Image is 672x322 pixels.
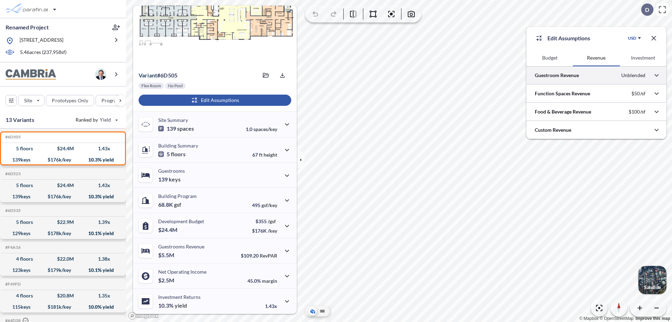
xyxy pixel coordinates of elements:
span: yield [175,302,187,309]
p: 1.43x [265,303,277,309]
a: Mapbox homepage [128,312,159,320]
p: 10.3% [158,302,187,309]
p: $50/sf [631,90,645,97]
p: Edit Assumptions [547,34,590,42]
p: $100/sf [629,109,645,115]
button: Prototypes Only [46,95,94,106]
p: 68.8K [158,201,181,208]
p: D [645,7,649,13]
p: Net Operating Income [158,269,206,275]
img: Switcher Image [638,266,666,294]
p: Satellite [644,285,661,290]
p: Function Spaces Revenue [535,90,590,97]
p: Building Program [158,193,197,199]
span: /gsf [268,218,276,224]
p: Food & Beverage Revenue [535,108,591,115]
span: margin [262,278,277,284]
span: gsf [174,201,181,208]
p: 13 Variants [6,116,34,124]
p: Guestrooms [158,168,185,174]
p: 495 [252,202,277,208]
h5: Click to copy the code [4,171,21,176]
p: $2.5M [158,277,175,284]
button: Site Plan [318,307,327,315]
h5: Click to copy the code [4,245,21,250]
p: $5.5M [158,252,175,259]
p: $24.4M [158,226,178,233]
button: Edit Assumptions [139,95,291,106]
p: Program [101,97,121,104]
a: OpenStreetMap [600,316,633,321]
div: USD [628,35,636,41]
img: user logo [95,69,106,80]
button: Revenue [573,49,619,66]
p: No Pool [168,83,183,89]
span: floors [171,151,185,158]
p: [STREET_ADDRESS] [20,36,63,45]
p: Site [24,97,32,104]
p: Building Summary [158,143,198,149]
button: Ranked by Yield [70,114,122,125]
button: Investment [620,49,666,66]
button: Budget [526,49,573,66]
p: Development Budget [158,218,204,224]
p: 5.46 acres ( 237,958 sf) [20,49,66,56]
p: $176K [252,228,277,234]
span: Yield [100,116,111,123]
span: Variant [139,72,157,78]
p: 5 [158,151,185,158]
p: Renamed Project [6,23,49,31]
span: spaces [177,125,194,132]
button: Site [18,95,44,106]
span: spaces/key [253,126,277,132]
p: Custom Revenue [535,126,571,133]
p: 139 [158,125,194,132]
h5: Click to copy the code [4,282,21,287]
p: # 6d505 [139,72,177,79]
p: Guestrooms Revenue [158,244,204,249]
p: 139 [158,176,181,183]
span: /key [268,228,277,234]
p: Investment Returns [158,294,201,300]
p: $109.20 [241,253,277,259]
span: RevPAR [260,253,277,259]
button: Switcher ImageSatellite [638,266,666,294]
span: height [264,152,277,158]
p: Site Summary [158,117,188,123]
p: 67 [252,152,277,158]
p: $355 [252,218,277,224]
a: Improve this map [636,316,670,321]
p: Prototypes Only [52,97,88,104]
h5: Click to copy the code [4,135,21,139]
button: Program [96,95,133,106]
p: 45.0% [247,278,277,284]
span: keys [169,176,181,183]
img: BrandImage [6,69,56,80]
h5: Click to copy the code [4,208,21,213]
p: Flex Room [141,83,161,89]
span: gsf/key [261,202,277,208]
a: Mapbox [579,316,598,321]
button: Aerial View [308,307,317,315]
p: 1.0 [246,126,277,132]
span: ft [259,152,262,158]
